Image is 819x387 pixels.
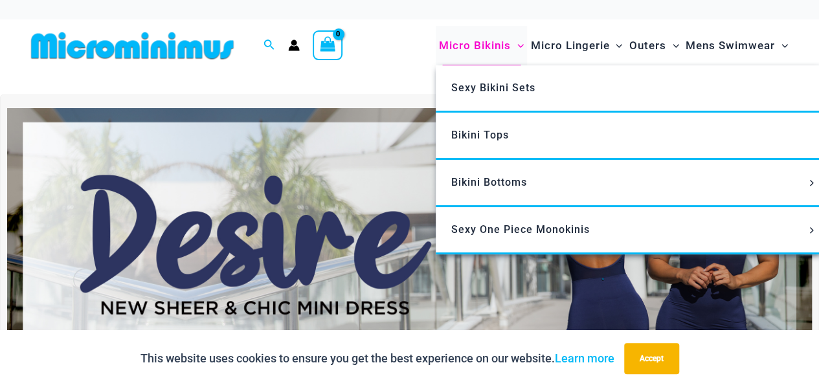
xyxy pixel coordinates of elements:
[775,29,788,62] span: Menu Toggle
[530,29,609,62] span: Micro Lingerie
[682,26,791,65] a: Mens SwimwearMenu ToggleMenu Toggle
[7,108,812,381] img: Desire me Navy Dress
[805,227,819,234] span: Menu Toggle
[624,343,679,374] button: Accept
[436,26,527,65] a: Micro BikinisMenu ToggleMenu Toggle
[805,180,819,186] span: Menu Toggle
[451,176,527,188] span: Bikini Bottoms
[609,29,622,62] span: Menu Toggle
[451,82,535,94] span: Sexy Bikini Sets
[527,26,625,65] a: Micro LingerieMenu ToggleMenu Toggle
[511,29,524,62] span: Menu Toggle
[626,26,682,65] a: OutersMenu ToggleMenu Toggle
[629,29,666,62] span: Outers
[288,39,300,51] a: Account icon link
[434,24,793,67] nav: Site Navigation
[439,29,511,62] span: Micro Bikinis
[451,223,590,236] span: Sexy One Piece Monokinis
[686,29,775,62] span: Mens Swimwear
[555,351,614,365] a: Learn more
[26,31,239,60] img: MM SHOP LOGO FLAT
[451,129,509,141] span: Bikini Tops
[140,349,614,368] p: This website uses cookies to ensure you get the best experience on our website.
[666,29,679,62] span: Menu Toggle
[313,30,342,60] a: View Shopping Cart, empty
[264,38,275,54] a: Search icon link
